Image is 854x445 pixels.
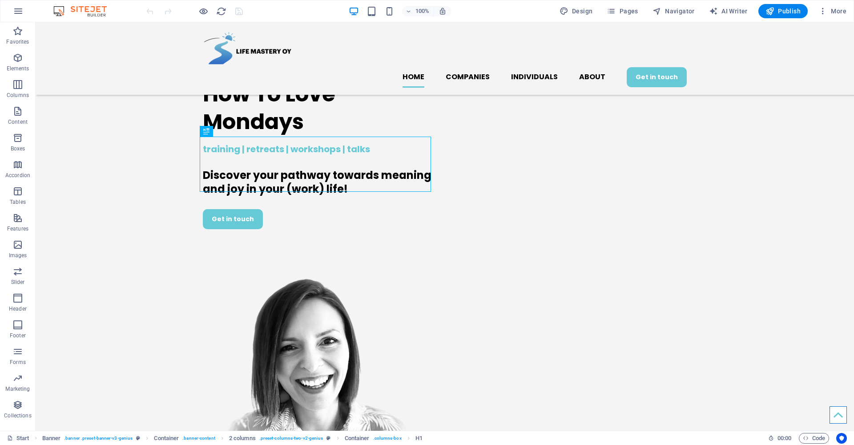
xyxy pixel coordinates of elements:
[818,7,846,16] span: More
[415,6,430,16] h6: 100%
[42,433,423,444] nav: breadcrumb
[345,433,370,444] span: Click to select. Double-click to edit
[556,4,596,18] button: Design
[154,433,179,444] span: Click to select. Double-click to edit
[784,435,785,441] span: :
[259,433,323,444] span: . preset-columns-two-v2-genius
[326,436,330,441] i: This element is a customizable preset
[439,7,447,15] i: On resize automatically adjust zoom level to fit chosen device.
[136,436,140,441] i: This element is a customizable preset
[6,38,29,45] p: Favorites
[64,433,133,444] span: . banner .preset-banner-v3-genius
[7,433,29,444] a: Click to cancel selection. Double-click to open Pages
[42,433,61,444] span: Click to select. Double-click to edit
[607,7,638,16] span: Pages
[649,4,698,18] button: Navigator
[7,92,29,99] p: Columns
[803,433,825,444] span: Code
[653,7,695,16] span: Navigator
[709,7,748,16] span: AI Writer
[10,332,26,339] p: Footer
[10,359,26,366] p: Forms
[765,7,801,16] span: Publish
[7,65,29,72] p: Elements
[11,145,25,152] p: Boxes
[799,433,829,444] button: Code
[216,6,226,16] button: reload
[198,6,209,16] button: Click here to leave preview mode and continue editing
[5,172,30,179] p: Accordion
[768,433,792,444] h6: Session time
[10,198,26,206] p: Tables
[836,433,847,444] button: Usercentrics
[11,279,25,286] p: Slider
[603,4,641,18] button: Pages
[4,412,31,419] p: Collections
[705,4,751,18] button: AI Writer
[560,7,593,16] span: Design
[556,4,596,18] div: Design (Ctrl+Alt+Y)
[758,4,808,18] button: Publish
[51,6,118,16] img: Editor Logo
[7,225,28,232] p: Features
[373,433,402,444] span: . columns-box
[9,305,27,312] p: Header
[216,6,226,16] i: Reload page
[182,433,215,444] span: . banner-content
[777,433,791,444] span: 00 00
[5,385,30,392] p: Marketing
[815,4,850,18] button: More
[415,433,423,444] span: Click to select. Double-click to edit
[402,6,434,16] button: 100%
[229,433,256,444] span: Click to select. Double-click to edit
[8,118,28,125] p: Content
[9,252,27,259] p: Images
